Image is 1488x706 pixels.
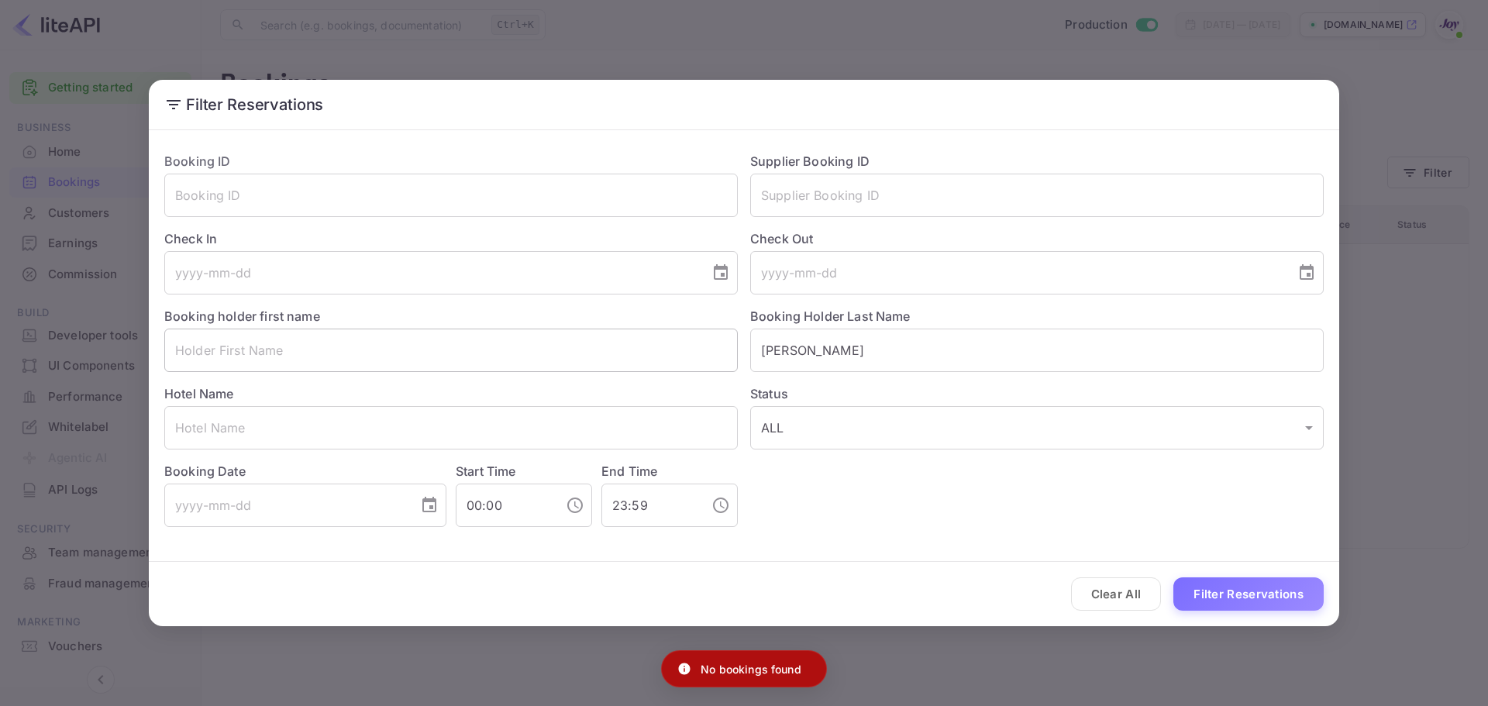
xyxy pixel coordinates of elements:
[701,661,801,677] p: No bookings found
[750,153,870,169] label: Supplier Booking ID
[164,462,446,480] label: Booking Date
[456,484,553,527] input: hh:mm
[164,174,738,217] input: Booking ID
[164,153,231,169] label: Booking ID
[1071,577,1162,611] button: Clear All
[750,174,1324,217] input: Supplier Booking ID
[750,329,1324,372] input: Holder Last Name
[705,257,736,288] button: Choose date
[601,484,699,527] input: hh:mm
[164,406,738,449] input: Hotel Name
[164,251,699,294] input: yyyy-mm-dd
[1173,577,1324,611] button: Filter Reservations
[750,406,1324,449] div: ALL
[705,490,736,521] button: Choose time, selected time is 11:59 PM
[164,329,738,372] input: Holder First Name
[1291,257,1322,288] button: Choose date
[164,386,234,401] label: Hotel Name
[750,308,911,324] label: Booking Holder Last Name
[414,490,445,521] button: Choose date
[164,308,320,324] label: Booking holder first name
[750,229,1324,248] label: Check Out
[750,384,1324,403] label: Status
[750,251,1285,294] input: yyyy-mm-dd
[601,463,657,479] label: End Time
[164,484,408,527] input: yyyy-mm-dd
[164,229,738,248] label: Check In
[456,463,516,479] label: Start Time
[560,490,591,521] button: Choose time, selected time is 12:00 AM
[149,80,1339,129] h2: Filter Reservations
